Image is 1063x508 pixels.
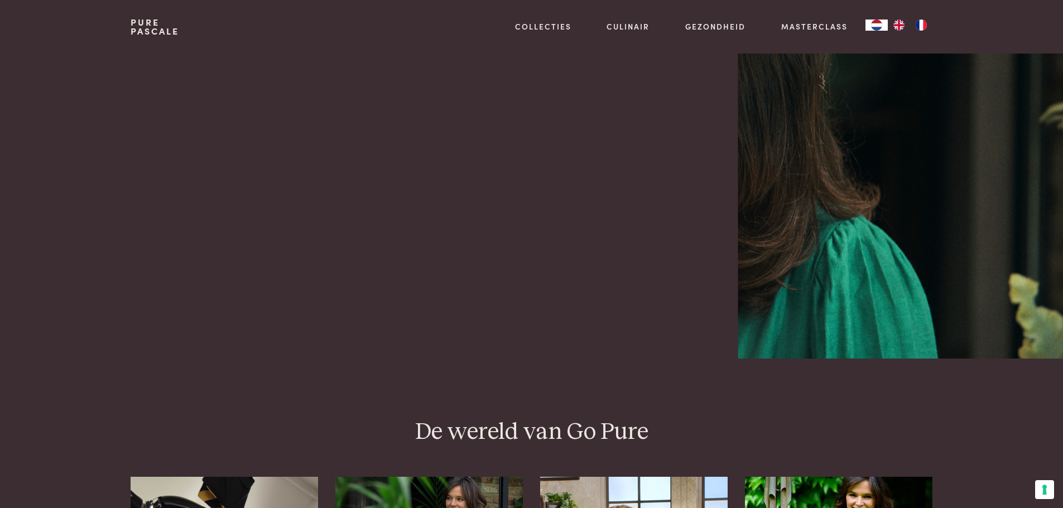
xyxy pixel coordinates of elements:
a: Masterclass [781,21,848,32]
div: Language [865,20,888,31]
aside: Language selected: Nederlands [865,20,932,31]
a: Gezondheid [685,21,745,32]
button: Uw voorkeuren voor toestemming voor trackingtechnologieën [1035,480,1054,499]
ul: Language list [888,20,932,31]
a: Collecties [515,21,571,32]
a: FR [910,20,932,31]
a: NL [865,20,888,31]
h2: De wereld van Go Pure [131,418,932,447]
a: PurePascale [131,18,179,36]
a: Culinair [607,21,650,32]
a: EN [888,20,910,31]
